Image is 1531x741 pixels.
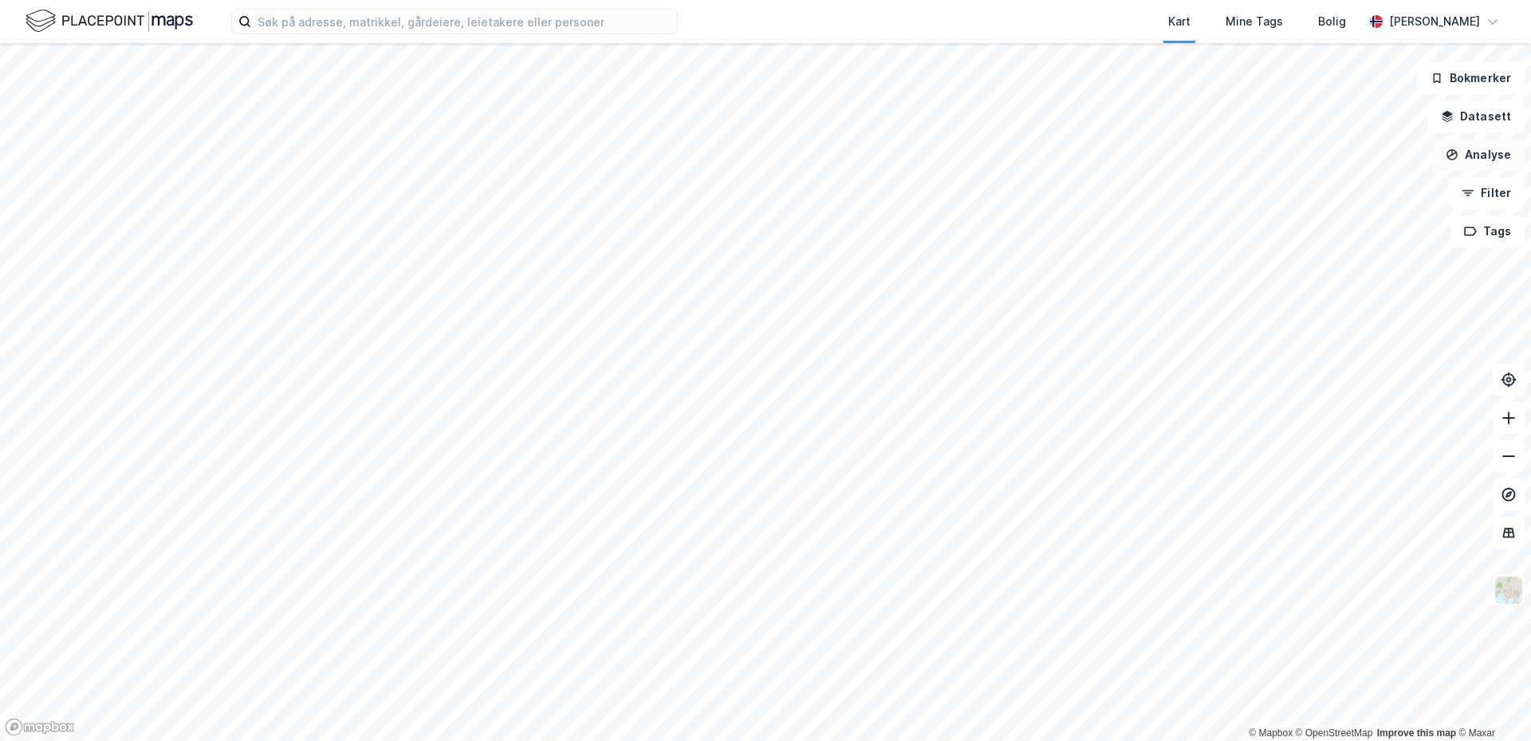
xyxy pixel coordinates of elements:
button: Filter [1448,177,1525,209]
img: logo.f888ab2527a4732fd821a326f86c7f29.svg [26,7,193,35]
div: Kontrollprogram for chat [1451,664,1531,741]
input: Søk på adresse, matrikkel, gårdeiere, leietakere eller personer [251,10,677,34]
button: Tags [1450,215,1525,247]
a: OpenStreetMap [1296,727,1373,739]
div: Mine Tags [1226,12,1283,31]
a: Mapbox homepage [5,718,75,736]
div: Kart [1168,12,1191,31]
img: Z [1494,575,1524,605]
button: Datasett [1427,101,1525,132]
div: [PERSON_NAME] [1389,12,1480,31]
a: Improve this map [1377,727,1456,739]
a: Mapbox [1249,727,1293,739]
button: Analyse [1432,139,1525,171]
iframe: Chat Widget [1451,664,1531,741]
div: Bolig [1318,12,1346,31]
button: Bokmerker [1417,62,1525,94]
